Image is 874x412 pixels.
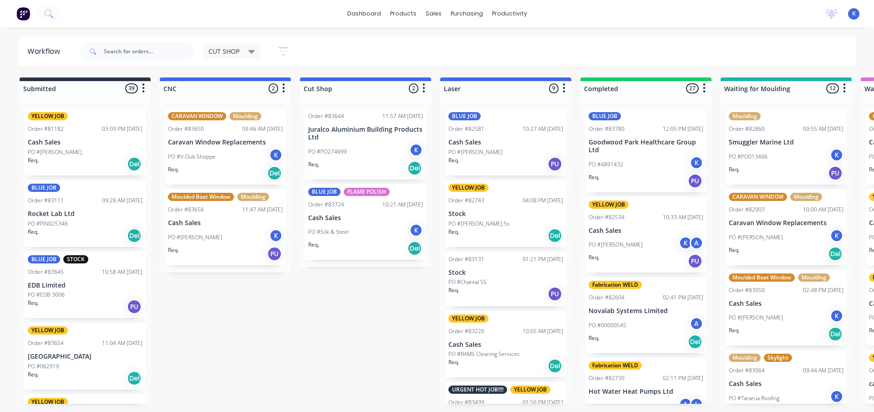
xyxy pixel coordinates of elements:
[28,398,68,406] div: YELLOW JOB
[729,394,779,402] p: PO #Tararua Roofing
[409,143,423,157] div: K
[585,108,707,192] div: BLUE JOBOrder #8378012:05 PM [DATE]Goodwood Park Healthcare Group LtdPO #4891432KReq.PU
[803,206,844,214] div: 10:00 AM [DATE]
[446,7,488,21] div: purchasing
[688,254,702,268] div: PU
[803,286,844,294] div: 02:48 PM [DATE]
[589,173,600,181] p: Req.
[764,354,792,362] div: Skylight
[28,339,64,347] div: Order #83654
[28,148,82,156] p: PO #[PERSON_NAME]
[308,188,340,196] div: BLUE JOB
[663,125,703,133] div: 12:05 PM [DATE]
[168,206,204,214] div: Order #83656
[168,219,283,227] p: Cash Sales
[488,7,532,21] div: productivity
[589,374,625,382] div: Order #82730
[164,189,286,265] div: Moulded Boat WindowMouldingOrder #8365611:47 AM [DATE]Cash SalesPO #[PERSON_NAME]KReq.PU
[589,112,621,120] div: BLUE JOB
[102,125,142,133] div: 03:09 PM [DATE]
[269,229,283,242] div: K
[242,125,283,133] div: 09:46 AM [DATE]
[729,193,787,201] div: CARAVAN WINDOW
[679,397,692,411] div: A
[729,273,795,282] div: Moulded Boat Window
[168,125,204,133] div: Order #83650
[729,366,765,375] div: Order #83064
[729,112,761,120] div: Moulding
[448,210,563,218] p: Stock
[28,156,39,165] p: Req.
[164,108,286,185] div: CARAVAN WINDOWMouldingOrder #8365009:46 AM [DATE]Caravan Window ReplacementsPO #V-Dub ShoppeKReq.Del
[242,206,283,214] div: 11:47 AM [DATE]
[127,228,142,243] div: Del
[305,108,427,180] div: Order #8364411:57 AM [DATE]Juralco Aluminium Building Products LtdPO #PO274699KReq.Del
[102,339,142,347] div: 11:04 AM [DATE]
[448,398,484,407] div: Order #83499
[448,341,563,349] p: Cash Sales
[308,126,423,141] p: Juralco Aluminium Building Products Ltd
[790,193,822,201] div: Moulding
[28,326,68,335] div: YELLOW JOB
[168,246,179,254] p: Req.
[28,353,142,360] p: [GEOGRAPHIC_DATA]
[663,213,703,221] div: 10:33 AM [DATE]
[589,307,703,315] p: Novalab Systems Limited
[589,125,625,133] div: Order #83780
[589,294,625,302] div: Order #82604
[828,327,843,341] div: Del
[589,227,703,235] p: Cash Sales
[168,193,234,201] div: Moulded Boat Window
[267,166,282,180] div: Del
[448,269,563,277] p: Stock
[585,277,707,353] div: Fabrication WELDOrder #8260402:41 PM [DATE]Novalab Systems LimitedPO #00000545AReq.Del
[208,46,239,56] span: CUT SHOP
[690,317,703,330] div: A
[168,139,283,146] p: Caravan Window Replacements
[729,326,740,335] p: Req.
[448,278,487,286] p: PO #Chantal 5S
[24,323,146,390] div: YELLOW JOBOrder #8365411:04 AM [DATE][GEOGRAPHIC_DATA]PO #062919Req.Del
[523,196,563,205] div: 04:08 PM [DATE]
[448,286,459,294] p: Req.
[168,153,216,161] p: PO #V-Dub Shoppe
[803,366,844,375] div: 09:44 AM [DATE]
[548,287,562,301] div: PU
[690,236,703,250] div: A
[830,148,844,162] div: K
[729,354,761,362] div: Moulding
[409,223,423,237] div: K
[445,311,567,378] div: YELLOW JOBOrder #8322010:05 AM [DATE]Cash SalesPO #RAMS Cleaning ServicesReq.Del
[523,398,563,407] div: 01:56 PM [DATE]
[28,255,60,263] div: BLUE JOB
[663,294,703,302] div: 02:41 PM [DATE]
[127,299,142,314] div: PU
[308,214,423,222] p: Cash Sales
[104,42,194,61] input: Search for orders...
[28,196,64,205] div: Order #83111
[63,255,88,263] div: STOCK
[168,233,222,242] p: PO #[PERSON_NAME]
[102,268,142,276] div: 10:58 AM [DATE]
[27,46,65,57] div: Workflow
[585,197,707,273] div: YELLOW JOBOrder #8253410:33 AM [DATE]Cash SalesPO #[PERSON_NAME]KAReq.PU
[305,184,427,260] div: BLUE JOBFLAME POLISHOrder #8372410:21 AM [DATE]Cash SalesPO #Silk & SteelKReq.Del
[729,233,783,242] p: PO #[PERSON_NAME]
[679,236,692,250] div: K
[448,228,459,236] p: Req.
[663,374,703,382] div: 02:11 PM [DATE]
[589,361,642,370] div: Fabrication WELD
[28,125,64,133] div: Order #81182
[308,228,349,236] p: PO #Silk & Steel
[448,112,481,120] div: BLUE JOB
[589,321,626,330] p: PO #00000545
[589,402,623,410] p: PO #PS11360
[830,309,844,323] div: K
[16,7,30,21] img: Factory
[308,148,347,156] p: PO #PO274699
[830,229,844,242] div: K
[28,282,142,289] p: EDB Limited
[308,241,319,249] p: Req.
[548,359,562,373] div: Del
[729,206,765,214] div: Order #82903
